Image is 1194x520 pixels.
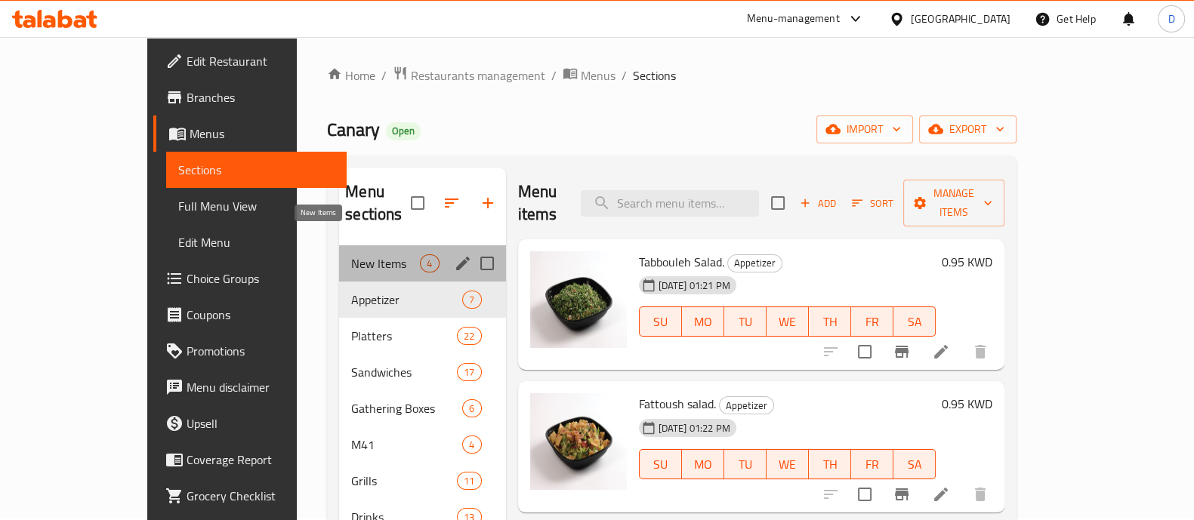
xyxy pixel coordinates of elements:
span: Menu disclaimer [187,378,335,396]
div: items [462,291,481,309]
button: edit [452,252,474,275]
span: [DATE] 01:22 PM [653,421,736,435]
button: SU [639,449,682,479]
div: Grills11 [339,463,505,499]
span: Menus [581,66,616,85]
span: Canary [327,112,380,146]
a: Sections [166,152,347,188]
img: Tabbouleh Salad. [530,251,627,348]
button: Add section [470,185,506,221]
span: Manage items [915,184,992,222]
span: WE [773,311,803,333]
span: Sort [852,195,893,212]
div: Gathering Boxes6 [339,390,505,426]
span: SA [899,454,930,475]
span: 6 [463,402,480,416]
input: search [581,190,759,217]
button: SA [893,306,936,337]
li: / [551,66,557,85]
button: FR [851,449,893,479]
div: items [457,327,481,345]
div: Appetizer [719,396,774,414]
a: Edit menu item [932,343,950,361]
span: D [1168,11,1174,27]
span: Branches [187,88,335,106]
button: Sort [848,192,897,215]
span: import [828,120,901,139]
a: Edit menu item [932,485,950,503]
span: New Items [351,254,420,272]
div: items [420,254,439,272]
a: Menu disclaimer [153,369,347,405]
span: Sandwiches [351,363,457,381]
span: Grocery Checklist [187,487,335,505]
span: SA [899,311,930,333]
span: Choice Groups [187,269,335,288]
span: WE [773,454,803,475]
span: [DATE] 01:21 PM [653,278,736,293]
span: MO [688,311,718,333]
span: TH [815,311,845,333]
span: FR [857,311,887,333]
button: WE [767,449,809,479]
span: Restaurants management [411,66,545,85]
button: delete [962,334,998,370]
span: M41 [351,435,462,454]
a: Upsell [153,405,347,442]
span: Appetizer [720,397,773,414]
span: Fattoush salad. [639,392,716,415]
span: Tabbouleh Salad. [639,251,724,273]
span: Grills [351,472,457,490]
span: 4 [421,257,438,271]
span: Gathering Boxes [351,399,462,417]
a: Menus [563,66,616,85]
div: Platters [351,327,457,345]
span: TU [730,311,761,333]
h6: 0.95 KWD [942,251,992,272]
h6: 0.95 KWD [942,393,992,414]
span: Select to update [849,478,881,510]
span: SU [646,454,676,475]
button: MO [682,449,724,479]
a: Home [327,66,375,85]
span: Select all sections [402,187,433,219]
button: import [816,115,913,143]
span: Open [386,125,421,137]
a: Edit Menu [166,224,347,260]
span: Sections [633,66,676,85]
div: Appetizer7 [339,282,505,318]
a: Coupons [153,297,347,333]
button: delete [962,476,998,512]
div: Appetizer [727,254,782,272]
div: [GEOGRAPHIC_DATA] [911,11,1010,27]
nav: breadcrumb [327,66,1017,85]
span: TH [815,454,845,475]
button: export [919,115,1017,143]
div: items [462,435,481,454]
span: Appetizer [728,254,782,272]
button: TU [724,449,767,479]
h2: Menu sections [345,180,410,226]
a: Full Menu View [166,188,347,224]
span: Sort sections [433,185,470,221]
div: items [457,363,481,381]
button: SU [639,306,682,337]
span: 11 [458,474,480,488]
span: 4 [463,438,480,452]
a: Promotions [153,333,347,369]
div: Platters22 [339,318,505,354]
span: 22 [458,329,480,343]
div: Menu-management [747,10,840,28]
span: 7 [463,293,480,307]
span: FR [857,454,887,475]
a: Coverage Report [153,442,347,478]
span: Appetizer [351,291,462,309]
a: Branches [153,79,347,115]
button: Add [794,192,842,215]
a: Menus [153,115,347,152]
span: Select to update [849,336,881,368]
